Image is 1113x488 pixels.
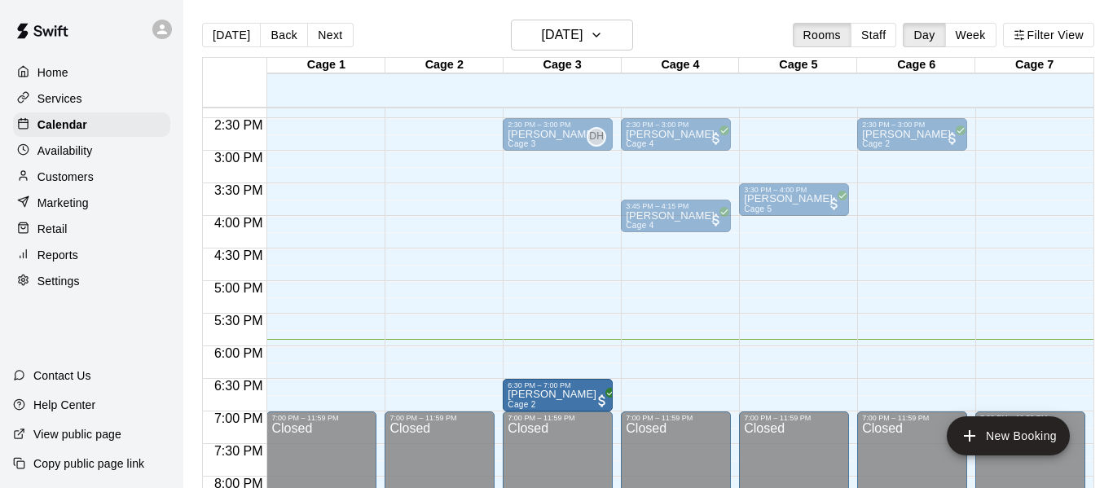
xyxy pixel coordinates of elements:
[33,426,121,442] p: View public page
[37,64,68,81] p: Home
[389,381,490,389] div: 6:30 PM – 7:00 PM
[13,86,170,111] a: Services
[541,24,583,46] h6: [DATE]
[589,129,604,145] span: DH
[210,444,267,458] span: 7:30 PM
[851,23,897,47] button: Staff
[862,414,962,422] div: 7:00 PM – 11:59 PM
[708,212,724,228] span: All customers have paid
[385,58,504,73] div: Cage 2
[621,200,731,232] div: 3:45 PM – 4:15 PM: Cage 4
[13,217,170,241] a: Retail
[975,58,1093,73] div: Cage 7
[37,169,94,185] p: Customers
[389,400,417,409] span: Cage 2
[260,23,308,47] button: Back
[862,121,962,129] div: 2:30 PM – 3:00 PM
[708,130,724,147] span: All customers have paid
[210,346,267,360] span: 6:00 PM
[947,416,1070,455] button: add
[37,273,80,289] p: Settings
[210,248,267,262] span: 4:30 PM
[210,118,267,132] span: 2:30 PM
[626,121,726,129] div: 2:30 PM – 3:00 PM
[508,121,608,129] div: 2:30 PM – 3:00 PM
[37,247,78,263] p: Reports
[210,281,267,295] span: 5:00 PM
[13,138,170,163] a: Availability
[587,127,606,147] div: Dean Hull
[739,183,849,216] div: 3:30 PM – 4:00 PM: Austin PENA
[622,58,740,73] div: Cage 4
[826,196,842,212] span: All customers have paid
[744,204,772,213] span: Cage 5
[33,397,95,413] p: Help Center
[980,414,1080,422] div: 7:00 PM – 11:59 PM
[210,151,267,165] span: 3:00 PM
[793,23,851,47] button: Rooms
[503,118,613,151] div: 2:30 PM – 3:00 PM: Eli Hull
[472,391,488,407] span: All customers have paid
[857,118,967,151] div: 2:30 PM – 3:00 PM: Cason Jewasko
[626,221,653,230] span: Cage 4
[594,393,610,409] span: All customers have paid
[944,130,961,147] span: All customers have paid
[210,314,267,328] span: 5:30 PM
[307,23,353,47] button: Next
[739,58,857,73] div: Cage 5
[511,20,633,51] button: [DATE]
[37,143,93,159] p: Availability
[1003,23,1094,47] button: Filter View
[504,58,622,73] div: Cage 3
[13,165,170,189] a: Customers
[37,195,89,211] p: Marketing
[37,90,82,107] p: Services
[210,216,267,230] span: 4:00 PM
[857,58,975,73] div: Cage 6
[626,414,726,422] div: 7:00 PM – 11:59 PM
[626,202,726,210] div: 3:45 PM – 4:15 PM
[508,139,535,148] span: Cage 3
[626,139,653,148] span: Cage 4
[37,221,68,237] p: Retail
[37,117,87,133] p: Calendar
[210,379,267,393] span: 6:30 PM
[33,455,144,472] p: Copy public page link
[210,411,267,425] span: 7:00 PM
[621,118,731,151] div: 2:30 PM – 3:00 PM: Cage 4
[33,367,91,384] p: Contact Us
[903,23,945,47] button: Day
[267,58,385,73] div: Cage 1
[945,23,996,47] button: Week
[202,23,261,47] button: [DATE]
[744,186,844,194] div: 3:30 PM – 4:00 PM
[744,414,844,422] div: 7:00 PM – 11:59 PM
[13,60,170,85] a: Home
[271,414,372,422] div: 7:00 PM – 11:59 PM
[13,243,170,267] a: Reports
[508,414,608,422] div: 7:00 PM – 11:59 PM
[13,191,170,215] a: Marketing
[13,112,170,137] a: Calendar
[13,269,170,293] a: Settings
[508,400,535,409] span: Cage 2
[503,379,613,411] div: 6:30 PM – 7:00 PM: Brayden Palomino
[389,414,490,422] div: 7:00 PM – 11:59 PM
[508,381,574,389] div: 6:30 PM – 7:00 PM
[862,139,890,148] span: Cage 2
[593,127,606,147] span: Dean Hull
[210,183,267,197] span: 3:30 PM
